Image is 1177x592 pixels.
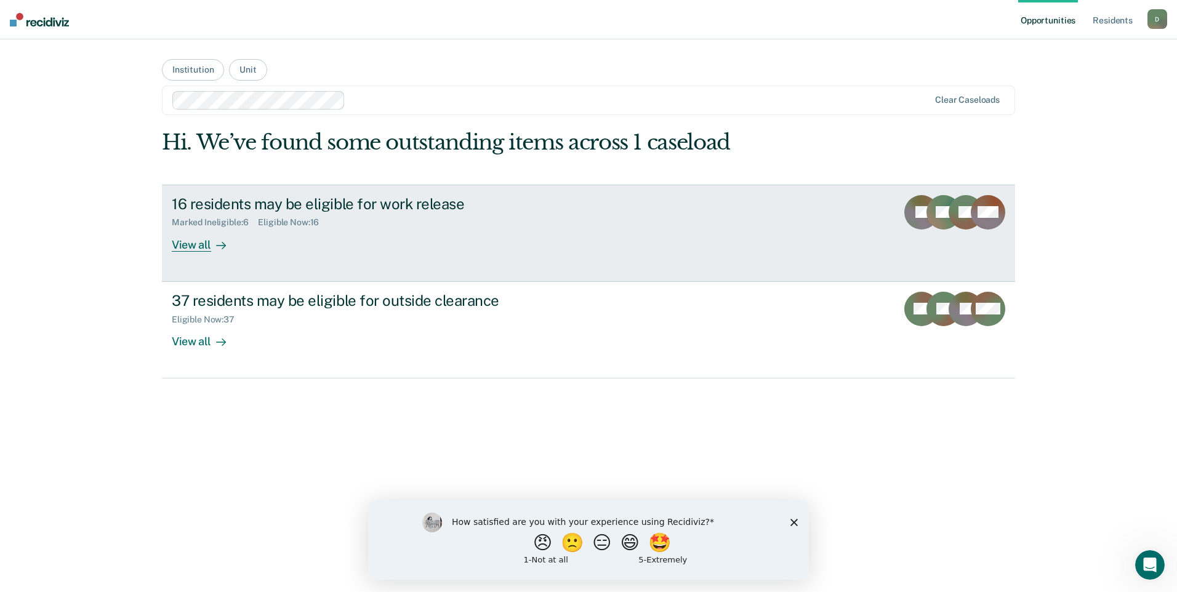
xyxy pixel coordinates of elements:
[10,13,69,26] img: Recidiviz
[162,130,845,155] div: Hi. We’ve found some outstanding items across 1 caseload
[258,217,329,228] div: Eligible Now : 16
[162,282,1015,378] a: 37 residents may be eligible for outside clearanceEligible Now:37View all
[162,59,224,81] button: Institution
[162,185,1015,282] a: 16 residents may be eligible for work releaseMarked Ineligible:6Eligible Now:16View all
[935,95,1000,105] div: Clear caseloads
[1135,550,1165,580] iframe: Intercom live chat
[172,217,258,228] div: Marked Ineligible : 6
[1147,9,1167,29] button: D
[172,228,241,252] div: View all
[368,500,809,580] iframe: Survey by Kim from Recidiviz
[172,324,241,348] div: View all
[172,292,604,310] div: 37 residents may be eligible for outside clearance
[172,314,244,325] div: Eligible Now : 37
[172,195,604,213] div: 16 residents may be eligible for work release
[229,59,267,81] button: Unit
